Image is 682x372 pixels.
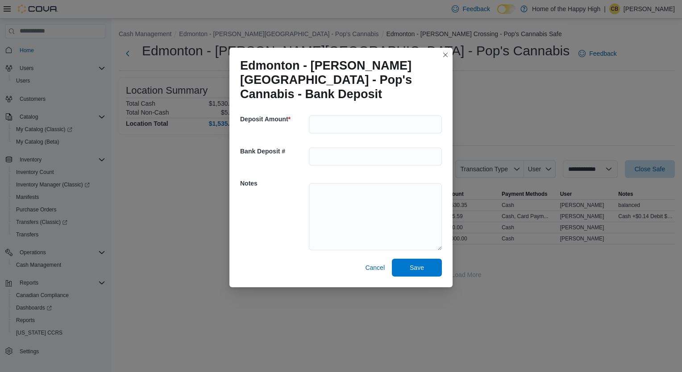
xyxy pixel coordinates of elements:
[240,58,435,101] h1: Edmonton - [PERSON_NAME][GEOGRAPHIC_DATA] - Pop's Cannabis - Bank Deposit
[240,174,307,192] h5: Notes
[240,110,307,128] h5: Deposit Amount
[392,259,442,277] button: Save
[362,259,388,277] button: Cancel
[365,263,385,272] span: Cancel
[240,142,307,160] h5: Bank Deposit #
[410,263,424,272] span: Save
[440,50,451,60] button: Closes this modal window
